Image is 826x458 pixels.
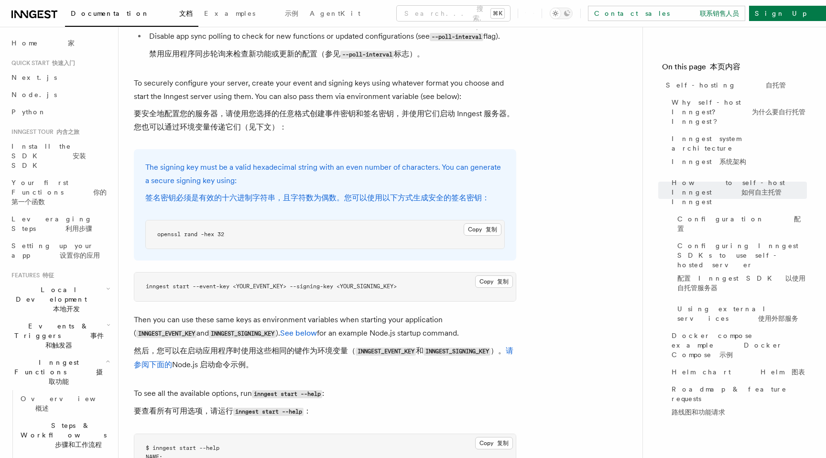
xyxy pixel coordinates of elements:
span: Your first Functions [11,179,107,206]
kbd: ⌘K [491,9,504,18]
a: See below [280,328,317,338]
span: Self-hosting [666,80,786,90]
a: Contact sales 联系销售人员 [588,6,745,21]
font: 本页内容 [710,62,740,71]
font: 自托管 [766,81,786,89]
font: 使用外部服务 [758,315,798,322]
p: To securely configure your server, create your event and signing keys using whatever format you c... [134,76,516,138]
span: inngest start --event-key <YOUR_EVENT_KEY> --signing-key <YOUR_SIGNING_KEY> [146,283,397,290]
button: Events & Triggers 事件和触发器 [8,317,112,354]
a: Node.js [8,86,112,103]
span: Next.js [11,74,57,81]
a: Examples 示例 [198,3,304,26]
a: Install the SDK 安装 SDK [8,138,112,174]
a: Documentation 文档 [65,3,198,27]
span: Configuration [677,214,807,233]
span: Install the SDK [11,142,86,169]
a: Python [8,103,112,120]
a: Overview 概述 [17,390,112,417]
span: Inngest tour [8,128,79,136]
span: Helm chart [672,367,805,377]
a: Configuring Inngest SDKs to use self-hosted server配置 Inngest SDK 以使用自托管服务器 [674,237,807,300]
button: Toggle dark mode [550,8,573,19]
a: Self-hosting 自托管 [662,76,807,94]
font: 本地开发 [53,305,80,313]
code: inngest start --help [233,408,304,416]
font: 配置 Inngest SDK 以使用自托管服务器 [677,274,805,292]
a: Using external services 使用外部服务 [674,300,807,327]
p: Then you can use these same keys as environment variables when starting your application ( and ).... [134,313,516,375]
span: openssl rand -hex 32 [157,231,224,238]
a: Configuration 配置 [674,210,807,237]
span: Configuring Inngest SDKs to use self-hosted server [677,241,807,296]
font: 文档 [179,10,193,17]
font: 利用步骤 [65,225,92,232]
code: inngest start --help [252,390,322,398]
span: Events & Triggers [8,321,107,350]
code: --poll-interval [340,51,394,59]
span: How to self-host Inngest [672,178,807,207]
button: Search... 搜索...⌘K [397,6,510,21]
a: Docker compose example Docker Compose 示例 [668,327,807,363]
span: Using external services [677,304,807,323]
span: Documentation [71,10,193,17]
span: Python [11,108,46,116]
span: Steps & Workflows [17,421,121,449]
a: Helm chart Helm 图表 [668,363,807,381]
button: Steps & Workflows 步骤和工作流程 [17,417,112,453]
font: 概述 [35,404,49,412]
a: How to self-host Inngest 如何自主托管 Inngest [668,174,807,210]
span: Inngest system architecture [672,134,807,170]
font: 搜索... [473,5,487,41]
a: Inngest system architectureInngest 系统架构 [668,130,807,174]
font: 家 [68,39,75,47]
font: 签名密钥必须是有效的十六进制字符串，且字符数为偶数。您可以使用以下方式生成安全的签名密钥： [145,193,489,202]
code: INNGEST_SIGNING_KEY [424,348,490,356]
span: Overview [21,395,134,412]
span: Docker compose example [672,331,807,360]
a: Home 家 [8,34,112,52]
a: Setting up your app 设置你的应用 [8,237,112,264]
font: 内含之旅 [56,129,79,135]
span: Local Development [8,285,106,314]
span: Node.js [11,91,57,98]
button: Local Development 本地开发 [8,281,112,317]
font: 步骤和工作流程 [55,441,102,448]
span: Roadmap & feature requests [672,384,807,421]
a: Roadmap & feature requests路线图和功能请求 [668,381,807,425]
font: Inngest 系统架构 [672,158,746,165]
span: Home [11,38,75,48]
span: Inngest Functions [8,358,106,386]
code: --poll-interval [430,33,483,41]
span: AgentKit [310,10,360,17]
a: 请参阅下面的 [134,346,513,369]
h4: On this page [662,61,807,76]
span: Why self-host Inngest? [672,98,807,126]
font: 路线图和功能请求 [672,408,725,416]
code: INNGEST_EVENT_KEY [356,348,416,356]
a: Why self-host Inngest? 为什么要自行托管 Inngest？ [668,94,807,130]
button: Copy 复制 [475,437,513,449]
font: 特征 [43,272,54,279]
span: Features [8,272,54,279]
button: Inngest Functions 摄取功能 [8,354,112,390]
li: Disable app sync polling to check for new functions or updated configurations (see flag). [146,30,516,65]
p: The signing key must be a valid hexadecimal string with an even number of characters. You can gen... [145,161,505,208]
button: Copy 复制 [475,275,513,288]
font: 要安全地配置您的服务器，请使用您选择的任意格式创建事件密钥和签名密钥，并使用它们启动 Inngest 服务器。您也可以通过环境变量传递它们（见下文）： [134,109,514,131]
code: INNGEST_EVENT_KEY [136,330,196,338]
span: Setting up your app [11,242,100,259]
font: 联系销售人员 [700,10,739,17]
span: Quick start [8,59,75,67]
a: Next.js [8,69,112,86]
span: Examples [204,10,298,17]
span: $ inngest start --help [146,445,219,451]
code: INNGEST_SIGNING_KEY [209,330,276,338]
p: To see all the available options, run : [134,387,516,422]
font: 示例 [285,10,298,17]
a: AgentKit [304,3,366,26]
font: 要查看所有可用选项，请运行 ： [134,406,311,415]
font: 然后，您可以在启动应用程序时使用这些相同的键作为环境变量（ 和 ）。 Node.js 启动命令示例。 [134,346,513,369]
a: Leveraging Steps 利用步骤 [8,210,112,237]
a: Your first Functions 你的第一个函数 [8,174,112,210]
